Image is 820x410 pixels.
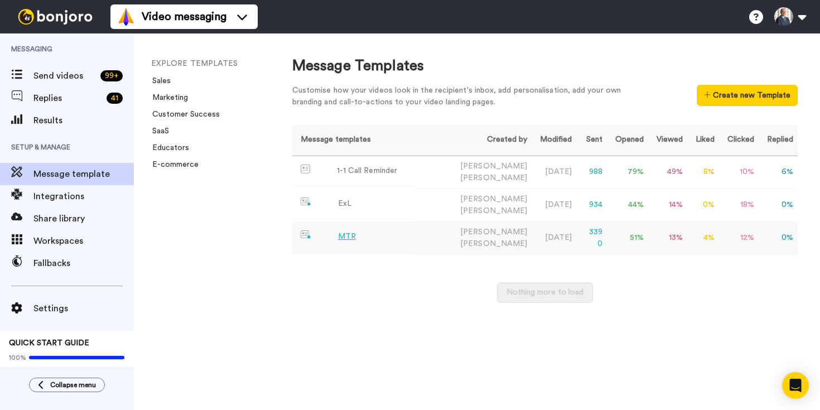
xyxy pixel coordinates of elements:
td: 44 % [607,189,648,221]
button: Collapse menu [29,378,105,392]
th: Sent [576,125,607,156]
span: [PERSON_NAME] [460,240,527,248]
td: 0 % [687,189,719,221]
img: Message-temps.svg [301,165,310,173]
a: Sales [146,77,171,85]
td: 14 % [648,189,687,221]
th: Created by [415,125,532,156]
td: 6 % [759,156,798,189]
span: Fallbacks [33,257,134,270]
td: 4 % [687,221,719,254]
td: 3390 [576,221,607,254]
div: 1-1 Call Reminder [337,165,397,177]
span: 100% [9,353,26,362]
td: 49 % [648,156,687,189]
th: Viewed [648,125,687,156]
th: Opened [607,125,648,156]
div: 41 [107,93,123,104]
span: QUICK START GUIDE [9,339,89,347]
th: Replied [759,125,798,156]
td: 13 % [648,221,687,254]
div: MTR [338,231,356,243]
td: [PERSON_NAME] [415,221,532,254]
td: 12 % [719,221,759,254]
td: 0 % [759,221,798,254]
span: Workspaces [33,234,134,248]
span: Share library [33,212,134,225]
th: Clicked [719,125,759,156]
td: 18 % [719,189,759,221]
td: [PERSON_NAME] [415,189,532,221]
td: [DATE] [532,156,576,189]
div: Customise how your videos look in the recipient's inbox, add personalisation, add your own brandi... [292,85,638,108]
button: Create new Template [697,85,798,106]
th: Modified [532,125,576,156]
a: Educators [146,144,189,152]
td: 10 % [719,156,759,189]
a: Marketing [146,94,188,102]
span: Video messaging [142,9,226,25]
img: vm-color.svg [117,8,135,26]
th: Message templates [292,125,415,156]
td: [DATE] [532,221,576,254]
td: [DATE] [532,189,576,221]
td: 51 % [607,221,648,254]
img: bj-logo-header-white.svg [13,9,97,25]
a: SaaS [146,127,169,135]
td: 934 [576,189,607,221]
div: Open Intercom Messenger [782,372,809,399]
span: [PERSON_NAME] [460,207,527,215]
td: 988 [576,156,607,189]
td: 0 % [759,189,798,221]
img: nextgen-template.svg [301,230,311,239]
li: EXPLORE TEMPLATES [151,58,302,70]
div: 99 + [100,70,123,81]
span: Integrations [33,190,134,203]
img: nextgen-template.svg [301,197,311,206]
span: Message template [33,167,134,181]
td: 8 % [687,156,719,189]
div: Message Templates [292,56,798,76]
a: E-commerce [146,161,199,168]
span: Collapse menu [50,380,96,389]
span: Replies [33,91,102,105]
th: Liked [687,125,719,156]
td: [PERSON_NAME] [415,156,532,189]
button: Nothing more to load [497,283,593,303]
a: Customer Success [146,110,220,118]
span: [PERSON_NAME] [460,174,527,182]
span: Send videos [33,69,96,83]
div: ExL [338,198,351,210]
td: 79 % [607,156,648,189]
span: Results [33,114,134,127]
span: Settings [33,302,134,315]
